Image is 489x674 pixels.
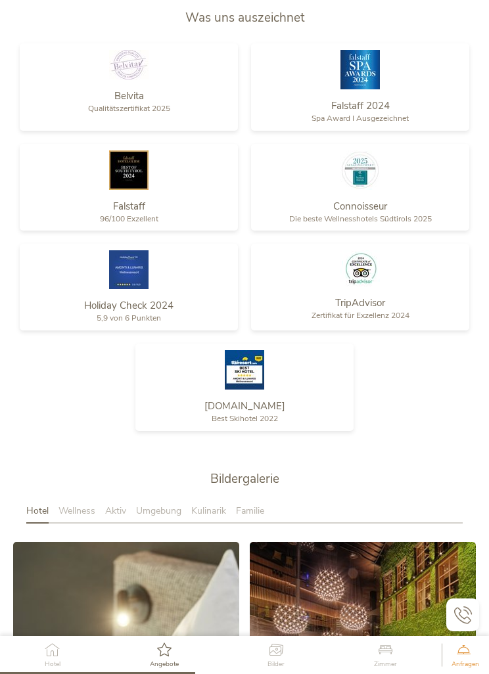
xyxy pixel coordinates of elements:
[268,661,285,667] span: Bilder
[312,113,409,124] span: Spa Award I Ausgezeichnet
[225,350,264,390] img: Skiresort.de
[340,150,380,190] img: Connoisseur
[335,296,385,309] span: TripAdvisor
[100,213,158,224] span: 96/100 Exzellent
[58,505,95,517] span: Wellness
[312,310,409,321] span: Zertifikat für Exzellenz 2024
[26,505,49,517] span: Hotel
[333,200,387,213] span: Connoisseur
[109,250,149,289] img: Holiday Check 2024
[340,250,380,286] img: TripAdvisor
[150,661,179,667] span: Angebote
[105,505,126,517] span: Aktiv
[236,505,264,517] span: Familie
[212,413,278,424] span: Best Skihotel 2022
[136,505,181,517] span: Umgebung
[374,661,397,667] span: Zimmer
[109,50,149,79] img: Belvita
[331,99,390,112] span: Falstaff 2024
[114,89,144,102] span: Belvita
[113,200,145,213] span: Falstaff
[452,661,479,667] span: Anfragen
[109,150,149,190] img: Falstaff
[204,399,285,413] span: [DOMAIN_NAME]
[88,103,170,114] span: Qualitätszertifikat 2025
[84,299,174,312] span: Holiday Check 2024
[210,470,279,487] span: Bildergalerie
[289,213,432,224] span: Die beste Wellnesshotels Südtirols 2025
[97,313,161,323] span: 5,9 von 6 Punkten
[340,50,380,89] img: Falstaff 2024
[185,9,304,26] span: Was uns auszeichnet
[191,505,226,517] span: Kulinarik
[45,661,60,667] span: Hotel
